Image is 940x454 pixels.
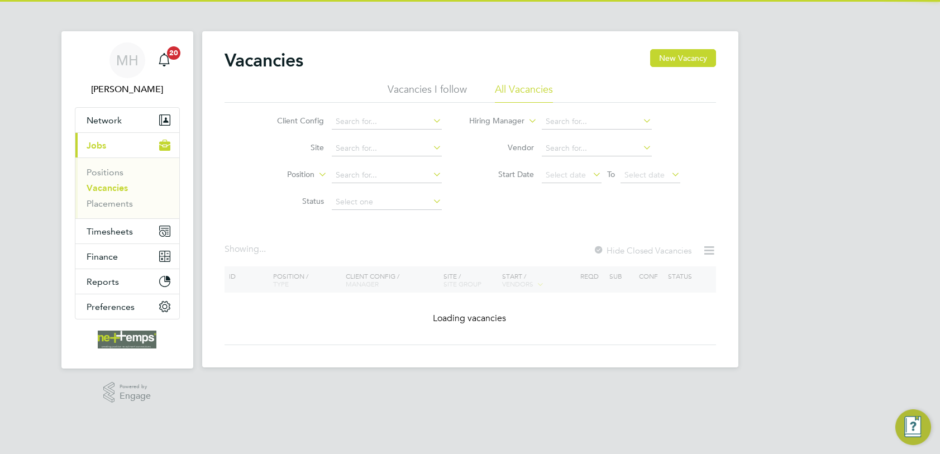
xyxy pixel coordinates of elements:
input: Search for... [542,141,652,156]
a: Placements [87,198,133,209]
input: Search for... [542,114,652,130]
button: Jobs [75,133,179,157]
span: Engage [120,391,151,401]
label: Hiring Manager [460,116,524,127]
input: Select one [332,194,442,210]
button: Preferences [75,294,179,319]
label: Site [260,142,324,152]
button: Finance [75,244,179,269]
span: Jobs [87,140,106,151]
span: To [604,167,618,181]
a: Go to home page [75,331,180,348]
button: Timesheets [75,219,179,243]
li: All Vacancies [495,83,553,103]
span: Select date [624,170,665,180]
a: MH[PERSON_NAME] [75,42,180,96]
nav: Main navigation [61,31,193,369]
img: net-temps-logo-retina.png [98,331,157,348]
span: Reports [87,276,119,287]
span: Network [87,115,122,126]
label: Start Date [470,169,534,179]
span: Michael Hallam [75,83,180,96]
div: Showing [225,243,268,255]
label: Hide Closed Vacancies [593,245,691,256]
span: Select date [546,170,586,180]
span: Timesheets [87,226,133,237]
div: Jobs [75,157,179,218]
button: Reports [75,269,179,294]
label: Status [260,196,324,206]
button: New Vacancy [650,49,716,67]
input: Search for... [332,141,442,156]
label: Client Config [260,116,324,126]
input: Search for... [332,114,442,130]
button: Engage Resource Center [895,409,931,445]
a: Powered byEngage [103,382,151,403]
li: Vacancies I follow [388,83,467,103]
a: 20 [153,42,175,78]
span: MH [116,53,139,68]
span: Powered by [120,382,151,391]
a: Vacancies [87,183,128,193]
a: Positions [87,167,123,178]
label: Position [250,169,314,180]
input: Search for... [332,168,442,183]
span: Finance [87,251,118,262]
h2: Vacancies [225,49,303,71]
label: Vendor [470,142,534,152]
span: Preferences [87,302,135,312]
span: ... [259,243,266,255]
span: 20 [167,46,180,60]
button: Network [75,108,179,132]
